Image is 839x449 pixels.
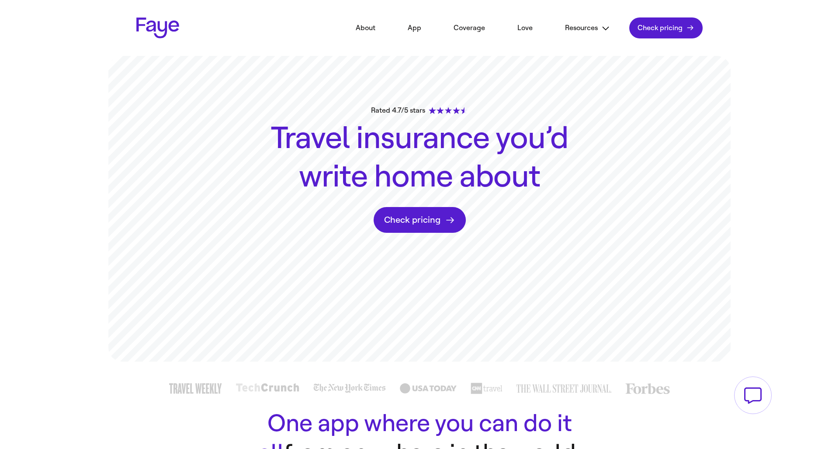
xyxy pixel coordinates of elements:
[504,18,546,38] a: Love
[262,119,577,196] h1: Travel insurance you’d write home about
[552,18,623,38] button: Resources
[629,17,703,38] a: Check pricing
[371,105,468,116] div: Rated 4.7/5 stars
[136,17,179,38] a: Faye Logo
[395,18,434,38] a: App
[374,207,466,233] a: Check pricing
[343,18,388,38] a: About
[440,18,498,38] a: Coverage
